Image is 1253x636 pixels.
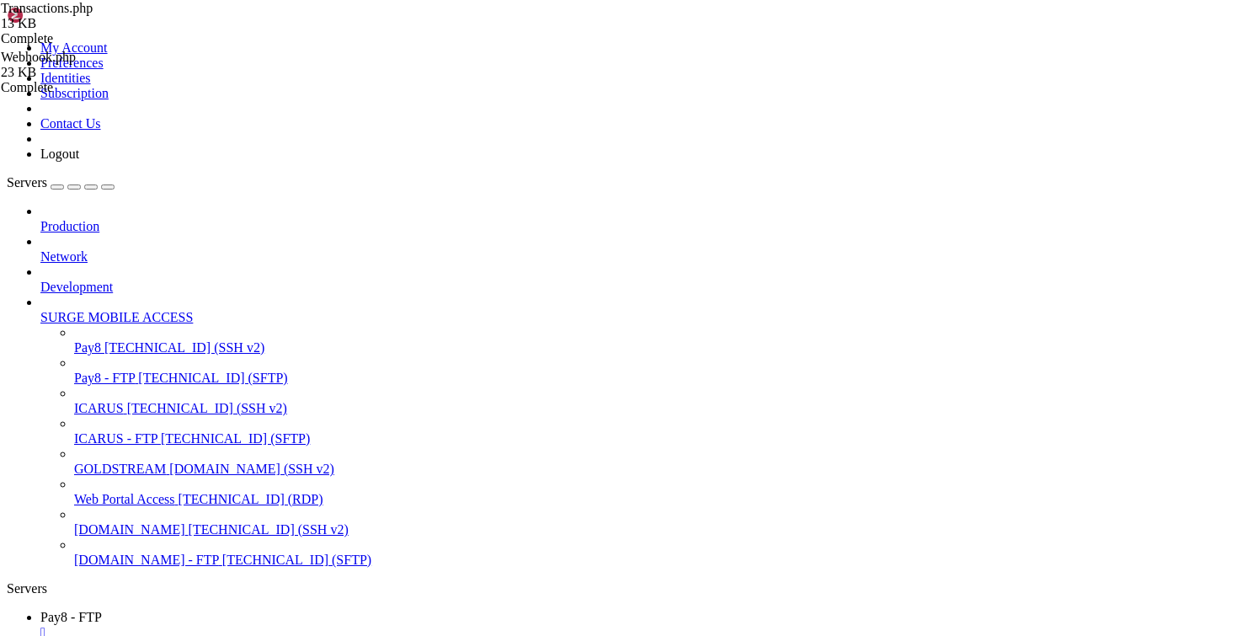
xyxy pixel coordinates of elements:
[1,50,169,80] span: Webhook.php
[1,31,169,46] div: Complete
[1,80,169,95] div: Complete
[1,50,76,64] span: Webhook.php
[1,1,93,15] span: Transactions.php
[1,65,169,80] div: 23 KB
[1,1,169,31] span: Transactions.php
[1,16,169,31] div: 13 KB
